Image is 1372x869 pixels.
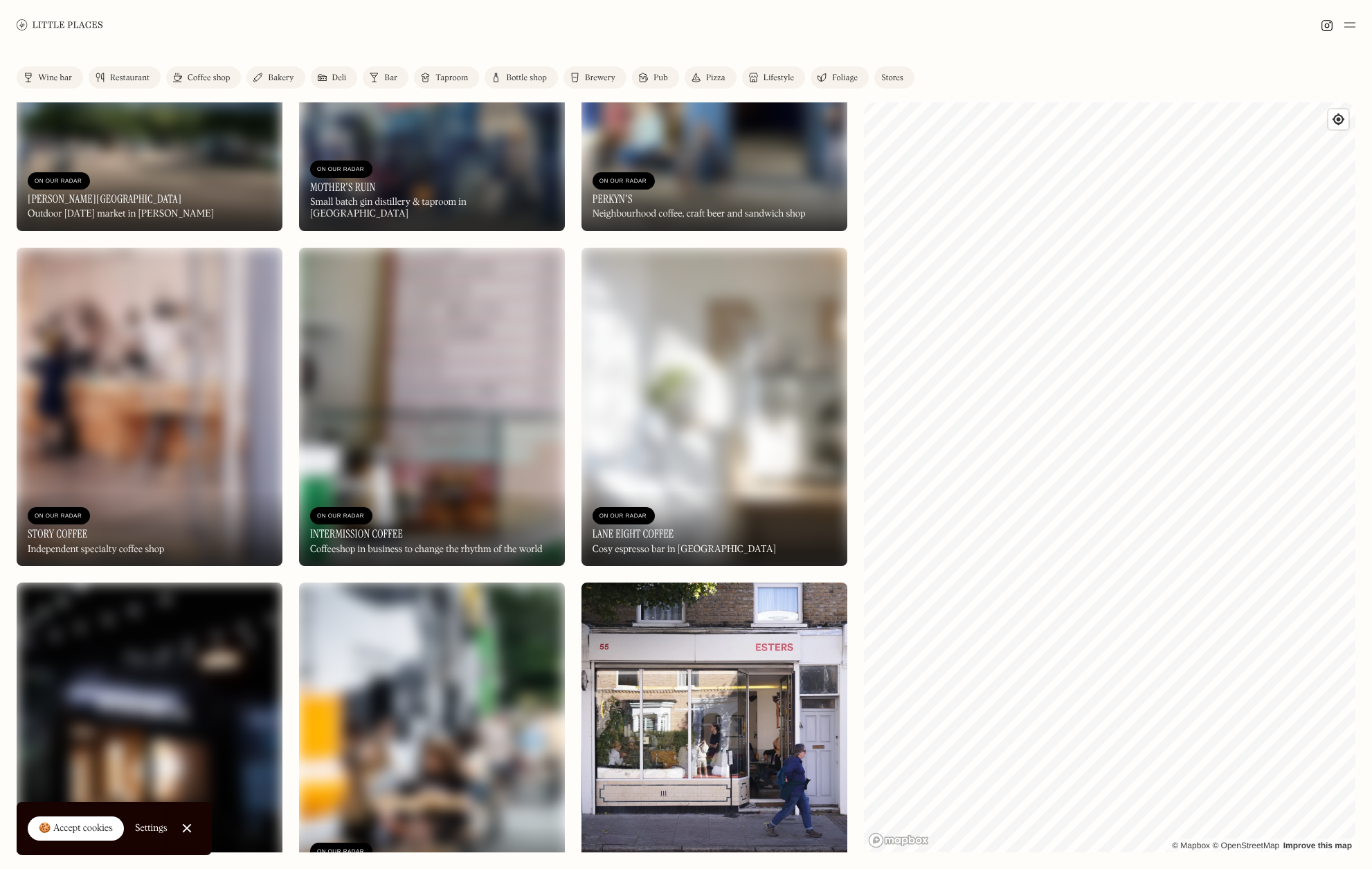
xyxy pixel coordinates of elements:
[685,66,737,89] a: Pizza
[153,82,233,91] div: Keywords by Traffic
[1283,841,1352,850] a: Improve this map
[28,527,87,540] h3: Story Coffee
[268,74,294,82] div: Bakery
[485,66,558,89] a: Bottle shop
[17,248,282,567] a: Story CoffeeStory CoffeeOn Our RadarStory CoffeeIndependent specialty coffee shop
[317,845,365,859] div: On Our Radar
[593,192,633,205] h3: Perkyn's
[110,74,150,82] div: Restaurant
[28,192,181,205] h3: [PERSON_NAME][GEOGRAPHIC_DATA]
[17,66,83,89] a: Wine bar
[135,823,168,833] div: Settings
[89,66,161,89] a: Restaurant
[1328,109,1348,129] button: Find my location
[299,248,565,567] img: Intermission Coffee
[17,248,282,567] img: Story Coffee
[310,544,543,556] div: Coffeeshop in business to change the rhythm of the world
[581,248,847,567] a: Lane Eight CoffeeLane Eight CoffeeOn Our RadarLane Eight CoffeeCosy espresso bar in [GEOGRAPHIC_D...
[585,74,615,82] div: Brewery
[874,66,914,89] a: Stores
[35,509,83,523] div: On Our Radar
[332,74,347,82] div: Deli
[166,66,241,89] a: Coffee shop
[39,822,113,836] div: 🍪 Accept cookies
[311,66,358,89] a: Deli
[593,527,674,540] h3: Lane Eight Coffee
[593,544,776,556] div: Cosy espresso bar in [GEOGRAPHIC_DATA]
[593,208,806,220] div: Neighbourhood coffee, craft beer and sandwich shop
[28,544,164,556] div: Independent specialty coffee shop
[832,74,858,82] div: Foliage
[653,74,668,82] div: Pub
[764,74,794,82] div: Lifestyle
[742,66,805,89] a: Lifestyle
[881,74,903,82] div: Stores
[310,196,554,220] div: Small batch gin distillery & taproom in [GEOGRAPHIC_DATA]
[599,509,648,523] div: On Our Radar
[138,80,149,91] img: tab_keywords_by_traffic_grey.svg
[599,174,648,188] div: On Our Radar
[706,74,725,82] div: Pizza
[384,74,397,82] div: Bar
[506,74,547,82] div: Bottle shop
[317,163,365,176] div: On Our Radar
[188,74,230,82] div: Coffee shop
[39,22,68,33] div: v 4.0.25
[1212,841,1279,850] a: OpenStreetMap
[135,813,168,844] a: Settings
[414,66,479,89] a: Taproom
[811,66,869,89] a: Foliage
[310,181,376,194] h3: Mother's Ruin
[310,527,403,540] h3: Intermission Coffee
[563,66,626,89] a: Brewery
[28,208,214,220] div: Outdoor [DATE] market in [PERSON_NAME]
[28,816,124,841] a: 🍪 Accept cookies
[173,814,201,842] a: Close Cookie Popup
[363,66,408,89] a: Bar
[435,74,468,82] div: Taproom
[53,82,124,91] div: Domain Overview
[299,248,565,567] a: Intermission CoffeeIntermission CoffeeOn Our RadarIntermission CoffeeCoffeeshop in business to ch...
[868,832,929,848] a: Mapbox homepage
[22,36,33,47] img: website_grey.svg
[35,174,83,188] div: On Our Radar
[593,851,623,864] h3: Esters
[632,66,679,89] a: Pub
[37,80,48,91] img: tab_domain_overview_orange.svg
[22,22,33,33] img: logo_orange.svg
[38,74,72,82] div: Wine bar
[864,102,1355,852] canvas: Map
[317,509,365,523] div: On Our Radar
[36,36,251,47] div: Domain: [DOMAIN_NAME][GEOGRAPHIC_DATA]
[246,66,305,89] a: Bakery
[581,248,847,567] img: Lane Eight Coffee
[1172,841,1210,850] a: Mapbox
